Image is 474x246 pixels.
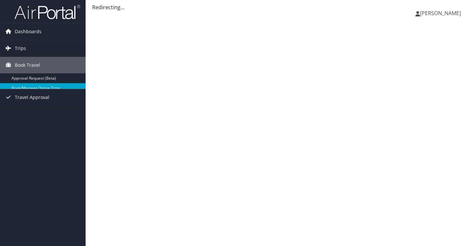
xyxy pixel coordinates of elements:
a: [PERSON_NAME] [415,3,467,23]
span: Dashboards [15,23,41,40]
span: Trips [15,40,26,57]
span: [PERSON_NAME] [420,10,461,17]
img: airportal-logo.png [14,4,80,20]
div: Redirecting... [92,3,467,11]
span: Book Travel [15,57,40,73]
span: Travel Approval [15,89,49,106]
